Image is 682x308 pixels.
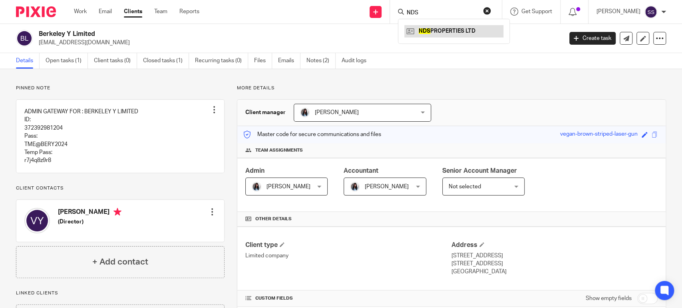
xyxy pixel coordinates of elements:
span: [PERSON_NAME] [365,184,409,190]
p: Pinned note [16,85,225,91]
p: More details [237,85,666,91]
a: Notes (2) [306,53,336,69]
span: Team assignments [255,147,303,154]
img: svg%3E [16,30,33,47]
span: Senior Account Manager [442,168,517,174]
a: Clients [124,8,142,16]
a: Emails [278,53,300,69]
a: Files [254,53,272,69]
a: Audit logs [342,53,372,69]
span: Get Support [521,9,552,14]
span: [PERSON_NAME] [266,184,310,190]
button: Clear [483,7,491,15]
img: 1653117891607.jpg [350,182,360,192]
span: Admin [245,168,264,174]
h5: (Director) [58,218,121,226]
img: 1653117891607.jpg [252,182,261,192]
img: svg%3E [24,208,50,233]
span: Accountant [344,168,378,174]
span: Not selected [449,184,481,190]
label: Show empty fields [586,294,632,302]
a: Team [154,8,167,16]
p: Client contacts [16,185,225,192]
a: Client tasks (0) [94,53,137,69]
a: Details [16,53,40,69]
a: Create task [569,32,616,45]
h4: Client type [245,241,451,249]
div: vegan-brown-striped-laser-gun [560,130,638,139]
a: Recurring tasks (0) [195,53,248,69]
p: [EMAIL_ADDRESS][DOMAIN_NAME] [39,39,557,47]
p: Master code for secure communications and files [243,130,381,138]
h4: + Add contact [92,256,148,268]
a: Closed tasks (1) [143,53,189,69]
img: svg%3E [644,6,657,18]
img: 1653117891607.jpg [300,108,310,117]
h3: Client manager [245,109,286,116]
i: Primary [113,208,121,216]
h4: Address [451,241,658,249]
h4: CUSTOM FIELDS [245,295,451,302]
p: [STREET_ADDRESS] [451,252,658,260]
h2: Berkeley Y Limited [39,30,453,38]
a: Email [99,8,112,16]
h4: [PERSON_NAME] [58,208,121,218]
p: [GEOGRAPHIC_DATA] [451,268,658,276]
p: [PERSON_NAME] [597,8,640,16]
a: Reports [179,8,199,16]
span: [PERSON_NAME] [315,110,359,115]
img: Pixie [16,6,56,17]
input: Search [406,10,478,17]
a: Open tasks (1) [46,53,88,69]
a: Work [74,8,87,16]
p: [STREET_ADDRESS] [451,260,658,268]
p: Limited company [245,252,451,260]
span: Other details [255,216,292,222]
p: Linked clients [16,290,225,296]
